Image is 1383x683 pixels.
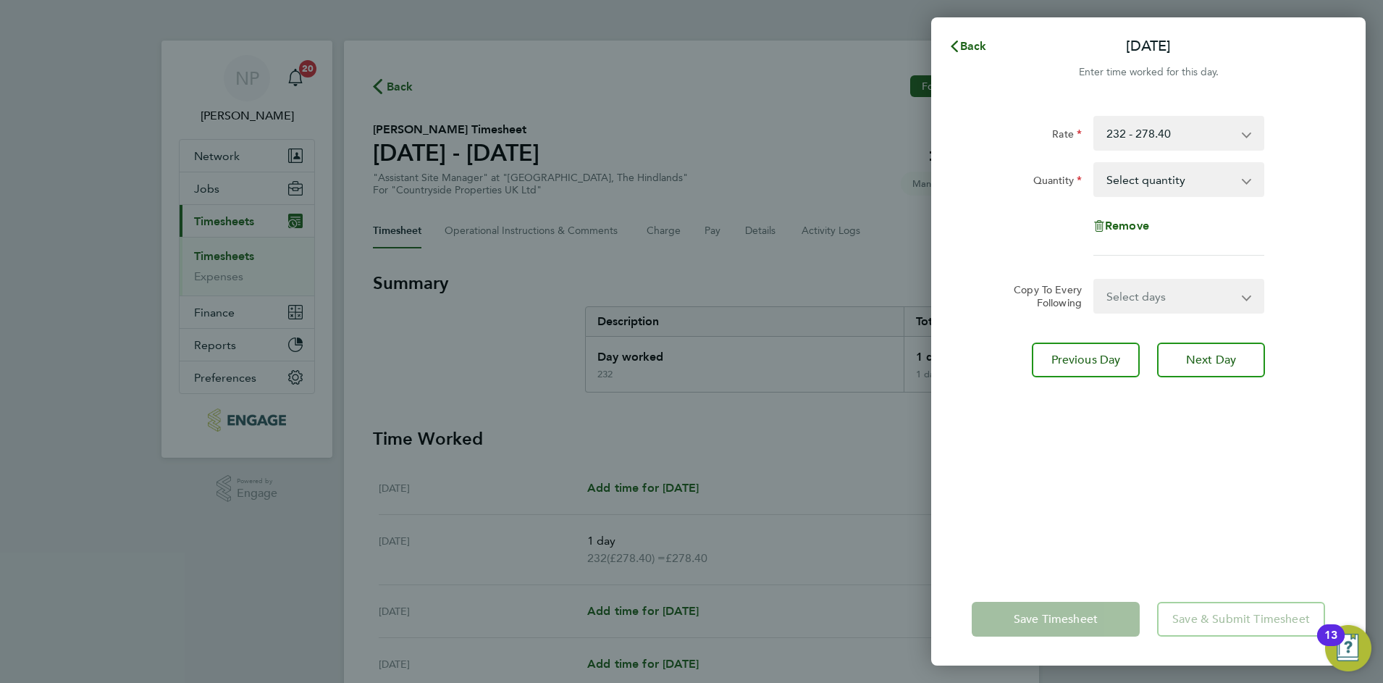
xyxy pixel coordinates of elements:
button: Open Resource Center, 13 new notifications [1325,625,1371,671]
span: Remove [1105,219,1149,232]
p: [DATE] [1126,36,1171,56]
span: Next Day [1186,353,1236,367]
span: Previous Day [1051,353,1121,367]
button: Next Day [1157,343,1265,377]
div: 13 [1324,635,1337,654]
label: Copy To Every Following [1002,283,1082,309]
label: Rate [1052,127,1082,145]
label: Quantity [1033,174,1082,191]
button: Remove [1093,220,1149,232]
button: Previous Day [1032,343,1140,377]
span: Back [960,39,987,53]
button: Back [934,32,1001,61]
div: Enter time worked for this day. [931,64,1366,81]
